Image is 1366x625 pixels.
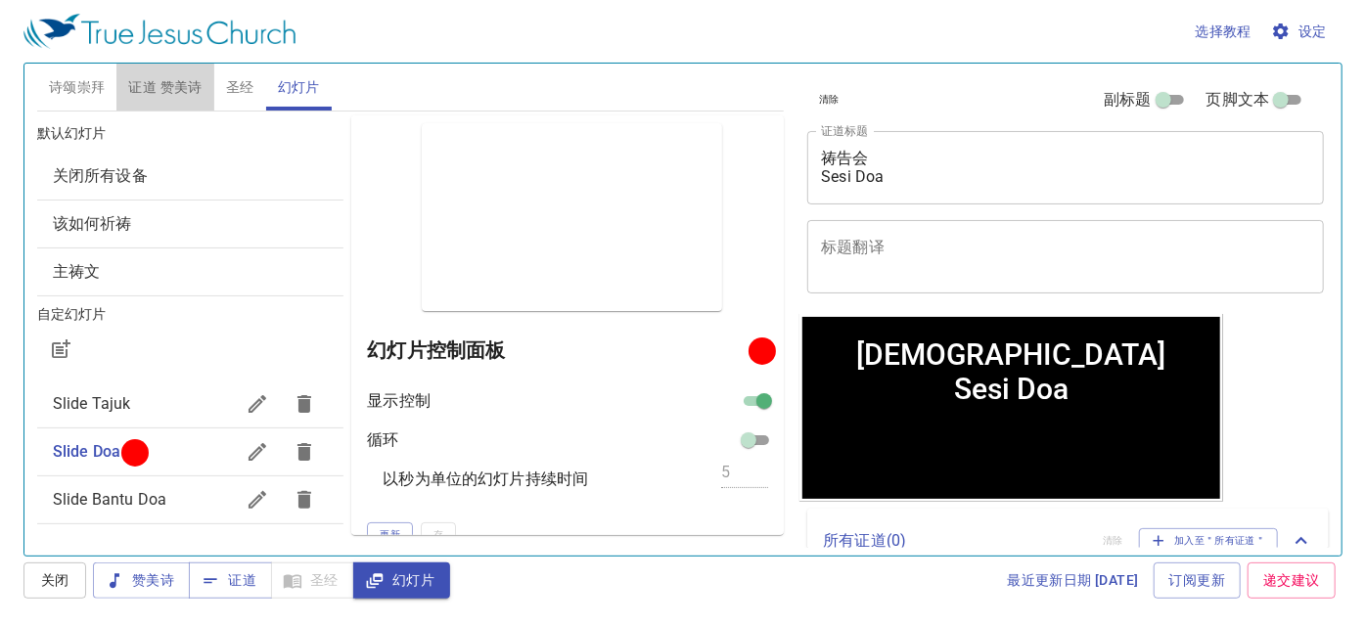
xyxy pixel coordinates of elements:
[37,428,343,475] div: Slide Doa
[819,91,840,109] span: 清除
[1169,568,1226,593] span: 订阅更新
[37,476,343,523] div: Slide Bantu Doa
[807,88,851,112] button: 清除
[37,123,343,145] h6: 默认幻灯片
[39,568,70,593] span: 关闭
[189,562,272,599] button: 证道
[128,75,202,100] span: 证道 赞美诗
[1196,20,1252,44] span: 选择教程
[37,304,343,326] h6: 自定幻灯片
[1263,568,1320,593] span: 递交建议
[799,314,1223,502] iframe: from-child
[1139,528,1279,554] button: 加入至＂所有证道＂
[353,562,450,599] button: 幻灯片
[1275,20,1327,44] span: 设定
[278,75,320,100] span: 幻灯片
[1188,14,1260,50] button: 选择教程
[1207,88,1270,112] span: 页脚文本
[37,380,343,427] div: Slide Tajuk
[93,562,190,599] button: 赞美诗
[109,568,174,593] span: 赞美诗
[823,529,1087,553] p: 所有证道 ( 0 )
[1248,562,1336,599] a: 递交建议
[37,153,343,200] div: 关闭所有设备
[37,201,343,247] div: 该如何祈祷
[807,509,1329,573] div: 所有证道(0)清除加入至＂所有证道＂
[367,335,755,366] h6: 幻灯片控制面板
[53,490,166,509] span: Slide Bantu Doa
[205,568,256,593] span: 证道
[367,428,398,452] p: 循环
[367,522,413,548] button: 更新
[1154,562,1242,599] a: 订阅更新
[49,75,106,100] span: 诗颂崇拜
[1152,532,1266,550] span: 加入至＂所有证道＂
[226,75,254,100] span: 圣经
[37,524,343,571] div: Slide Pengumuman
[53,166,148,185] span: [object Object]
[383,468,588,491] p: 以秒为单位的幻灯片持续时间
[53,262,100,281] span: [object Object]
[369,568,434,593] span: 幻灯片
[821,149,1310,186] textarea: 祷告会 Sesi Doa
[1008,568,1139,593] span: 最近更新日期 [DATE]
[53,538,191,557] span: Slide Pengumuman
[53,442,120,461] span: Slide Doa
[53,394,131,413] span: Slide Tajuk
[37,248,343,295] div: 主祷文
[1267,14,1335,50] button: 设定
[367,389,431,413] p: 显示控制
[1000,562,1147,599] a: 最近更新日期 [DATE]
[53,214,132,233] span: [object Object]
[380,526,400,544] span: 更新
[23,562,86,599] button: 关闭
[23,14,296,49] img: True Jesus Church
[1104,88,1151,112] span: 副标题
